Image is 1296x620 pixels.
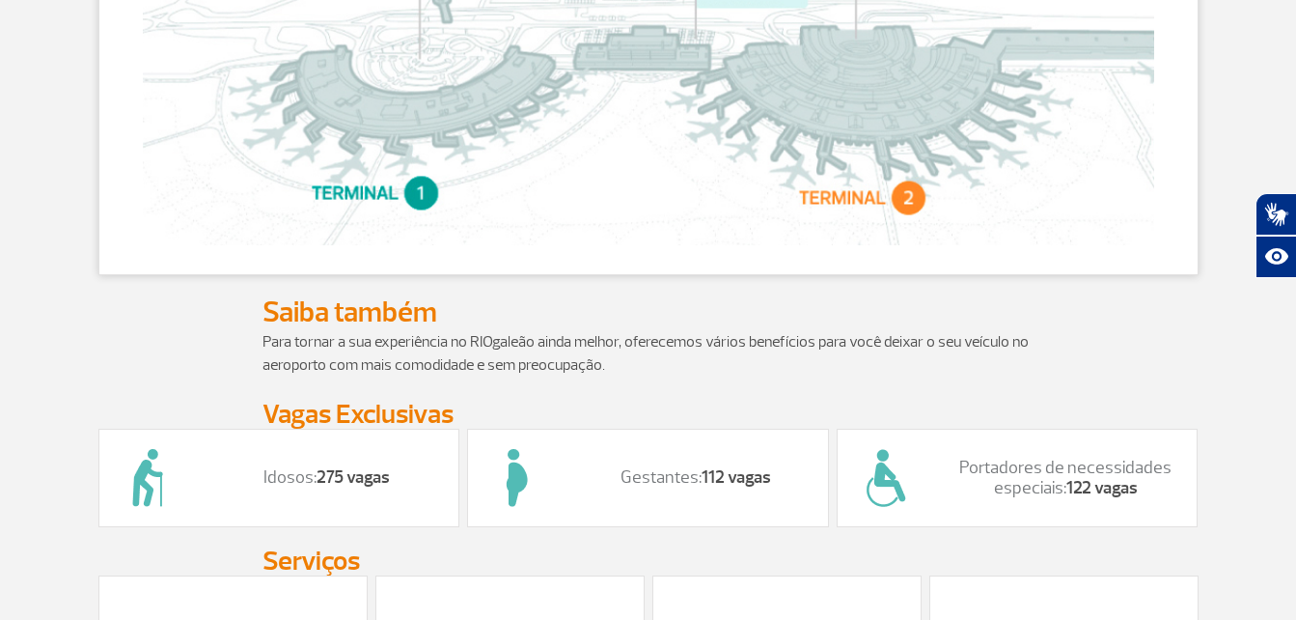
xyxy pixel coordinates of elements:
[468,430,565,526] img: 5.png
[262,400,1034,429] h3: Vagas Exclusivas
[1255,193,1296,278] div: Plugin de acessibilidade da Hand Talk.
[584,467,809,489] p: Gestantes:
[1255,193,1296,236] button: Abrir tradutor de língua de sinais.
[215,467,440,489] p: Idosos:
[262,295,1034,330] h2: Saiba também
[262,547,1034,576] h3: Serviços
[99,430,196,526] img: 8.png
[953,458,1178,499] p: Portadores de necessidades especiais:
[262,330,1034,377] p: Para tornar a sua experiência no RIOgaleão ainda melhor, oferecemos vários benefícios para você d...
[702,466,771,489] strong: 112 vagas
[317,466,390,489] strong: 275 vagas
[1255,236,1296,278] button: Abrir recursos assistivos.
[1066,477,1138,499] strong: 122 vagas
[838,430,934,526] img: 6.png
